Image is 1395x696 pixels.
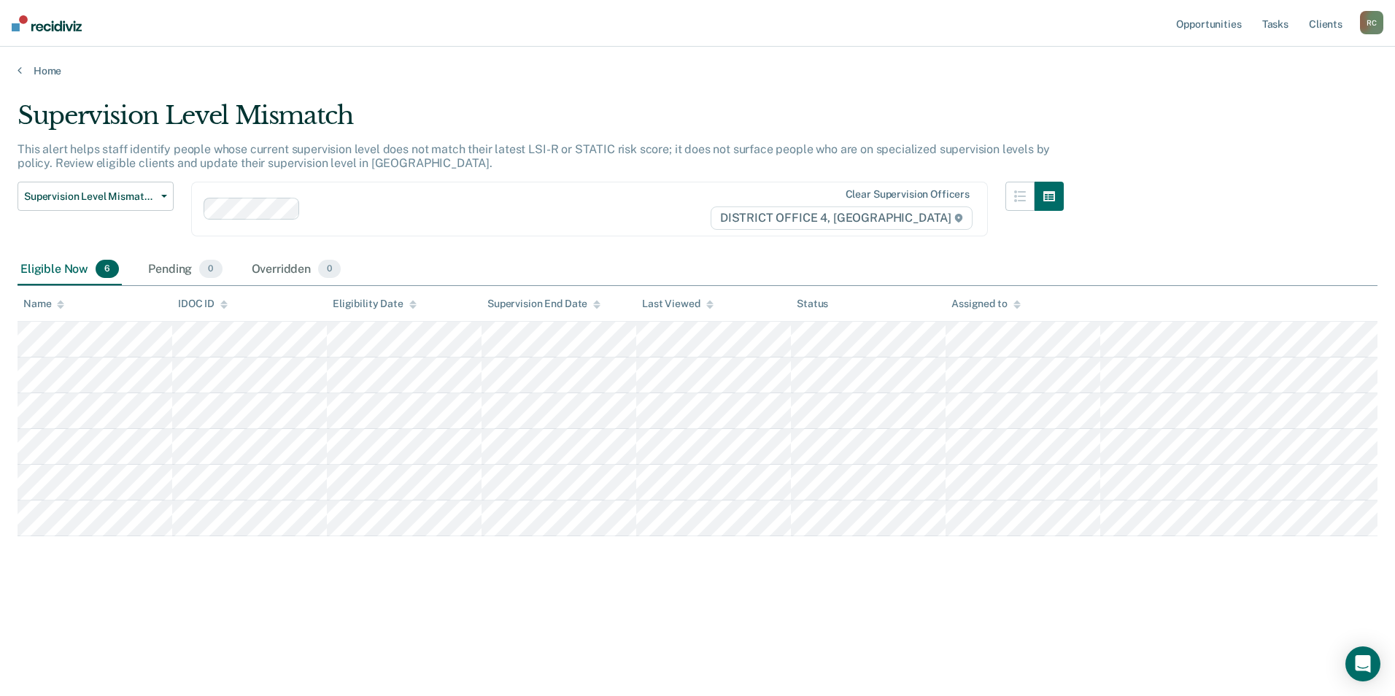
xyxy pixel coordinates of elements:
div: Last Viewed [642,298,713,310]
div: R C [1360,11,1383,34]
div: Overridden0 [249,254,344,286]
span: 0 [199,260,222,279]
div: Clear supervision officers [846,188,970,201]
span: Supervision Level Mismatch [24,190,155,203]
div: IDOC ID [178,298,228,310]
a: Home [18,64,1377,77]
span: 0 [318,260,341,279]
span: 6 [96,260,119,279]
button: RC [1360,11,1383,34]
div: Eligibility Date [333,298,417,310]
div: Name [23,298,64,310]
div: Assigned to [951,298,1020,310]
p: This alert helps staff identify people whose current supervision level does not match their lates... [18,142,1050,170]
div: Status [797,298,828,310]
div: Supervision Level Mismatch [18,101,1064,142]
div: Supervision End Date [487,298,600,310]
button: Supervision Level Mismatch [18,182,174,211]
div: Pending0 [145,254,225,286]
div: Open Intercom Messenger [1345,646,1380,681]
div: Eligible Now6 [18,254,122,286]
img: Recidiviz [12,15,82,31]
span: DISTRICT OFFICE 4, [GEOGRAPHIC_DATA] [711,206,973,230]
